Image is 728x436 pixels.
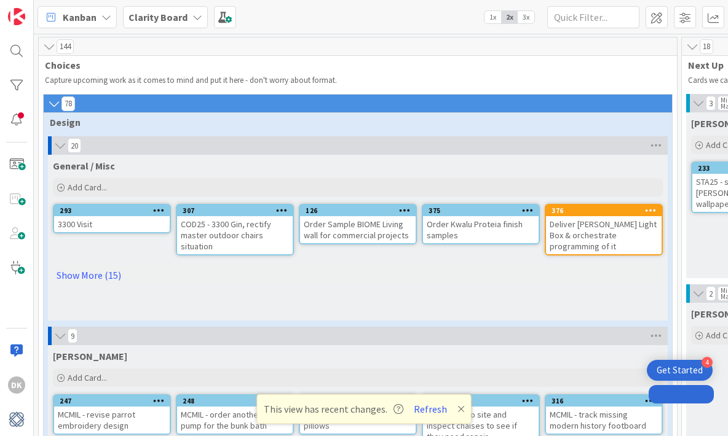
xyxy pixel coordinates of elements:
[54,216,170,232] div: 3300 Visit
[300,216,416,243] div: Order Sample BIOME Living wall for commercial projects
[8,8,25,25] img: Visit kanbanzone.com
[546,407,662,434] div: MCMIL - track missing modern history footboard
[547,6,639,28] input: Quick Filter...
[429,206,539,215] div: 375
[68,182,107,193] span: Add Card...
[177,395,293,407] div: 248
[423,395,539,407] div: 302
[68,329,77,343] span: 9
[264,402,403,416] span: This view has recent changes.
[300,205,416,216] div: 126
[54,395,170,407] div: 247
[501,11,518,23] span: 2x
[176,394,294,435] a: 248MCMIL - order another soap pump for the bunk bath
[546,205,662,254] div: 376Deliver [PERSON_NAME] Light Box & orchestrate programming of it
[176,204,294,255] a: 307COD25 - 3300 Gin, rectify master outdoor chairs situation
[702,357,713,368] div: 4
[177,407,293,434] div: MCMIL - order another soap pump for the bunk bath
[183,397,293,405] div: 248
[50,116,657,128] span: Design
[423,205,539,216] div: 375
[545,204,663,255] a: 376Deliver [PERSON_NAME] Light Box & orchestrate programming of it
[54,395,170,434] div: 247MCMIL - revise parrot embroidery design
[45,59,662,71] span: Choices
[54,205,170,232] div: 2933300 Visit
[546,205,662,216] div: 376
[177,216,293,254] div: COD25 - 3300 Gin, rectify master outdoor chairs situation
[410,401,451,417] button: Refresh
[45,76,671,85] p: Capture upcoming work as it comes to mind and put it here - don't worry about format.
[54,407,170,434] div: MCMIL - revise parrot embroidery design
[57,39,74,54] span: 144
[485,11,501,23] span: 1x
[53,394,171,435] a: 247MCMIL - revise parrot embroidery design
[423,216,539,243] div: Order Kwalu Proteia finish samples
[706,96,716,111] span: 3
[129,11,188,23] b: Clarity Board
[68,138,81,153] span: 20
[552,397,662,405] div: 316
[53,350,127,362] span: MCMIL McMillon
[299,204,417,244] a: 126Order Sample BIOME Living wall for commercial projects
[647,360,713,381] div: Open Get Started checklist, remaining modules: 4
[177,205,293,254] div: 307COD25 - 3300 Gin, rectify master outdoor chairs situation
[545,394,663,435] a: 316MCMIL - track missing modern history footboard
[518,11,534,23] span: 3x
[423,205,539,243] div: 375Order Kwalu Proteia finish samples
[53,265,663,285] a: Show More (15)
[183,206,293,215] div: 307
[429,397,539,405] div: 302
[546,216,662,254] div: Deliver [PERSON_NAME] Light Box & orchestrate programming of it
[68,372,107,383] span: Add Card...
[700,39,713,54] span: 18
[177,205,293,216] div: 307
[54,205,170,216] div: 293
[63,10,97,25] span: Kanban
[422,204,540,244] a: 375Order Kwalu Proteia finish samples
[552,206,662,215] div: 376
[53,160,115,172] span: General / Misc
[546,395,662,407] div: 316
[546,395,662,434] div: 316MCMIL - track missing modern history footboard
[657,364,703,376] div: Get Started
[8,376,25,394] div: DK
[177,395,293,434] div: 248MCMIL - order another soap pump for the bunk bath
[60,206,170,215] div: 293
[306,206,416,215] div: 126
[53,204,171,233] a: 2933300 Visit
[61,96,75,111] span: 78
[300,205,416,243] div: 126Order Sample BIOME Living wall for commercial projects
[8,411,25,428] img: avatar
[60,397,170,405] div: 247
[706,286,716,301] span: 2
